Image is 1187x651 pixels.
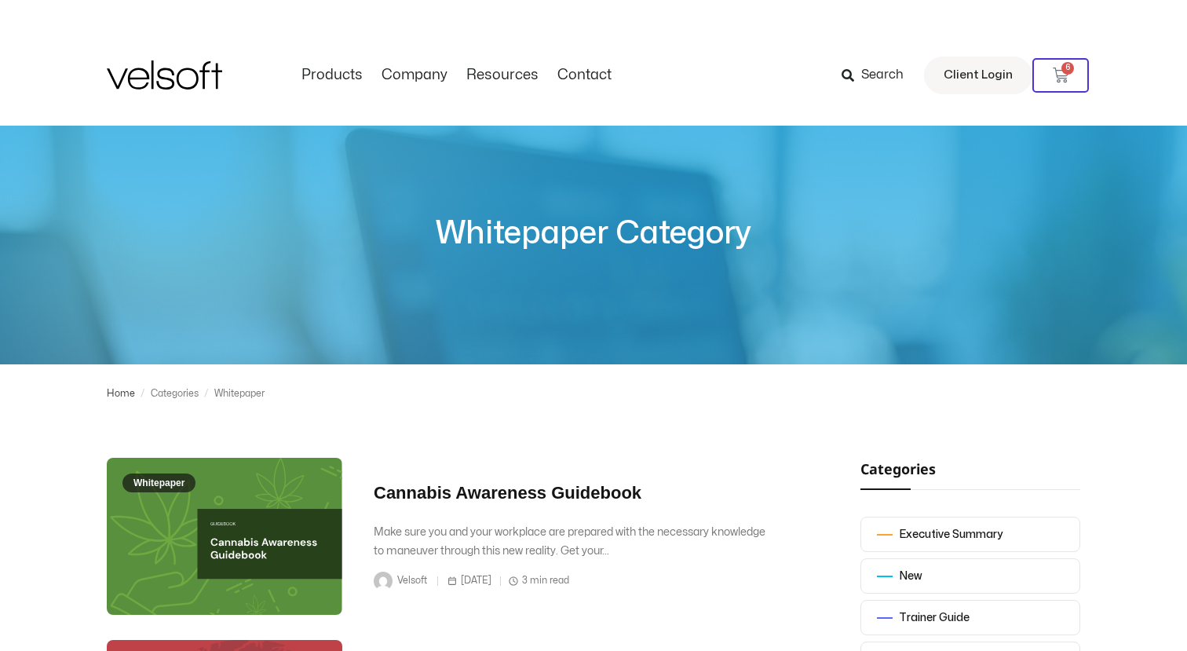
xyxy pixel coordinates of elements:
[861,65,904,86] span: Search
[899,567,922,586] div: New
[107,458,342,615] a: Whitepaper
[199,383,214,404] div: /
[151,383,199,404] div: Categories
[860,558,1080,594] a: New
[107,60,222,90] img: Velsoft Training Materials
[214,383,265,404] div: Whitepaper
[860,517,1080,552] a: Executive Summary
[447,570,495,591] span: [DATE]
[292,67,372,84] a: ProductsMenu Toggle
[899,609,970,627] div: Trainer Guide
[860,458,1080,480] h2: Categories
[107,383,135,404] a: Home
[372,67,457,84] a: CompanyMenu Toggle
[548,67,621,84] a: ContactMenu Toggle
[924,57,1032,94] a: Client Login
[457,67,548,84] a: ResourcesMenu Toggle
[292,67,621,84] nav: Menu
[1032,58,1089,93] a: 6
[397,570,434,591] span: Velsoft
[860,600,1080,635] a: Trainer Guide
[135,383,151,404] div: /
[508,570,569,591] span: 3 min read
[899,525,1003,544] div: Executive Summary
[1061,62,1074,75] span: 6
[374,483,641,503] a: Cannabis Awareness Guidebook
[842,62,915,89] a: Search
[122,474,195,492] span: Whitepaper
[374,523,766,561] div: Make sure you and your workplace are prepared with the necessary knowledge to maneuver through th...
[944,65,1013,86] span: Client Login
